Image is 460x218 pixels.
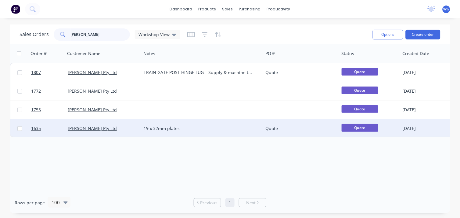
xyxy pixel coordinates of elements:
[138,31,170,38] span: Workshop View
[373,30,403,39] button: Options
[196,5,219,14] div: products
[444,6,450,12] span: WG
[31,88,41,94] span: 1772
[143,50,155,57] div: Notes
[219,5,236,14] div: sales
[167,5,196,14] a: dashboard
[406,30,440,39] button: Create order
[68,88,117,94] a: [PERSON_NAME] Pty Ltd
[342,68,378,76] span: Quote
[342,87,378,94] span: Quote
[236,5,264,14] div: purchasing
[265,50,275,57] div: PO #
[265,125,333,131] div: Quote
[191,198,269,207] ul: Pagination
[31,107,41,113] span: 1755
[31,119,68,138] a: 1635
[194,200,221,206] a: Previous page
[31,50,47,57] div: Order #
[31,101,68,119] a: 1755
[31,63,68,82] a: 1807
[68,69,117,75] a: [PERSON_NAME] Pty Ltd
[264,5,293,14] div: productivity
[342,124,378,131] span: Quote
[67,50,100,57] div: Customer Name
[402,125,448,131] div: [DATE]
[68,125,117,131] a: [PERSON_NAME] Pty Ltd
[11,5,20,14] img: Factory
[342,50,354,57] div: Status
[144,69,255,76] div: TRAIN GATE POST HINGE LUG – Supply & machine through hole x 24 TRAIN GATE MILD STEEL PIN - Supply...
[402,88,448,94] div: [DATE]
[144,125,255,131] div: 19 x 32mm plates
[265,69,333,76] div: Quote
[20,31,49,37] h1: Sales Orders
[31,82,68,100] a: 1772
[71,28,130,41] input: Search...
[246,200,256,206] span: Next
[31,69,41,76] span: 1807
[239,200,266,206] a: Next page
[15,200,45,206] span: Rows per page
[225,198,235,207] a: Page 1 is your current page
[342,105,378,113] span: Quote
[31,125,41,131] span: 1635
[402,69,448,76] div: [DATE]
[68,107,117,113] a: [PERSON_NAME] Pty Ltd
[200,200,218,206] span: Previous
[402,107,448,113] div: [DATE]
[403,50,429,57] div: Created Date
